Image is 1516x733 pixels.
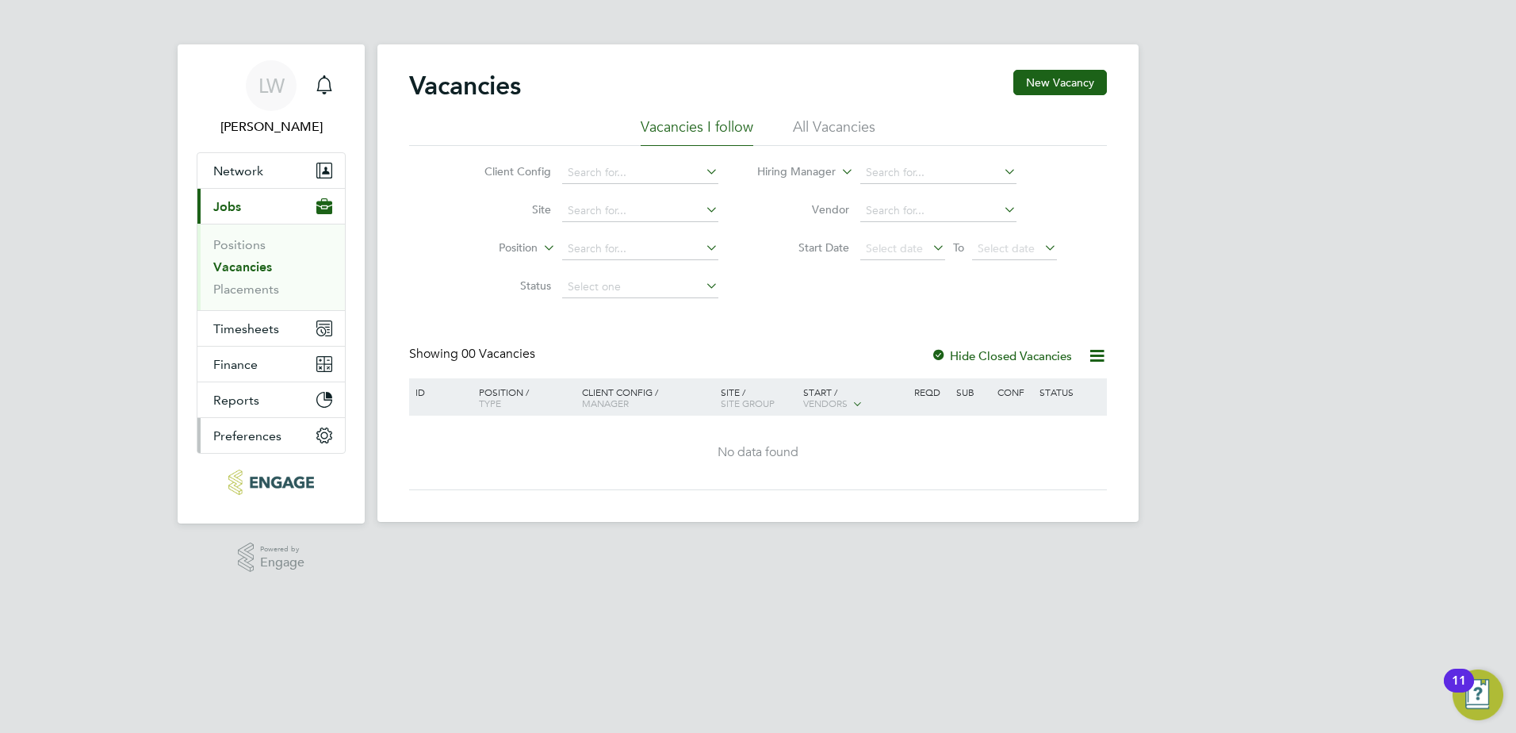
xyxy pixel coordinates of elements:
div: Sub [952,378,993,405]
div: Status [1036,378,1104,405]
span: Reports [213,393,259,408]
span: Laura White [197,117,346,136]
div: ID [412,378,467,405]
button: Open Resource Center, 11 new notifications [1453,670,1503,720]
label: Client Config [460,164,551,178]
a: Vacancies [213,259,272,274]
div: Start / [799,378,910,418]
button: New Vacancy [1013,70,1107,95]
span: Powered by [260,543,304,556]
span: Engage [260,556,304,570]
button: Finance [197,347,345,382]
input: Search for... [860,200,1016,222]
li: Vacancies I follow [641,117,753,146]
div: Position / [467,378,578,416]
div: 11 [1452,681,1466,701]
input: Search for... [562,238,718,260]
input: Search for... [562,162,718,184]
div: Client Config / [578,378,717,416]
span: 00 Vacancies [461,346,535,362]
span: Site Group [721,397,775,409]
button: Preferences [197,418,345,453]
span: To [948,237,969,258]
a: Placements [213,282,279,297]
span: Network [213,163,263,178]
a: Powered byEngage [238,543,305,573]
label: Position [446,240,538,256]
label: Hide Closed Vacancies [931,348,1072,363]
input: Search for... [562,200,718,222]
span: LW [258,75,285,96]
span: Manager [582,397,629,409]
label: Start Date [758,240,849,255]
label: Status [460,278,551,293]
span: Finance [213,357,258,372]
span: Preferences [213,428,281,443]
a: Go to home page [197,470,346,495]
img: aoc-logo-retina.png [228,470,313,495]
div: Reqd [910,378,951,405]
span: Jobs [213,199,241,214]
h2: Vacancies [409,70,521,102]
div: Jobs [197,224,345,310]
nav: Main navigation [178,44,365,524]
span: Select date [866,241,923,255]
div: Site / [717,378,800,416]
button: Jobs [197,189,345,224]
a: LW[PERSON_NAME] [197,60,346,136]
div: No data found [412,444,1104,461]
button: Timesheets [197,311,345,346]
button: Reports [197,382,345,417]
input: Select one [562,276,718,298]
div: Showing [409,346,538,363]
div: Conf [993,378,1035,405]
span: Select date [978,241,1035,255]
input: Search for... [860,162,1016,184]
label: Site [460,202,551,217]
li: All Vacancies [793,117,875,146]
a: Positions [213,237,266,252]
button: Network [197,153,345,188]
label: Hiring Manager [745,164,836,180]
span: Type [479,397,501,409]
label: Vendor [758,202,849,217]
span: Vendors [803,397,848,409]
span: Timesheets [213,321,279,336]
